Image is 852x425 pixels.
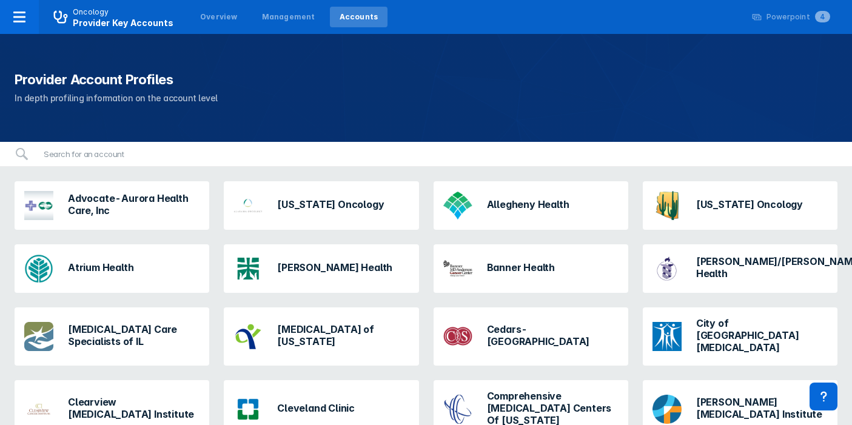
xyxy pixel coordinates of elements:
div: Powerpoint [766,12,830,22]
a: Management [252,7,325,27]
h3: Cedars-[GEOGRAPHIC_DATA] [487,323,619,347]
h3: [MEDICAL_DATA] of [US_STATE] [277,323,409,347]
div: Contact Support [810,383,837,410]
h3: Banner Health [487,261,555,273]
img: banner-md-anderson.png [443,254,472,283]
h3: City of [GEOGRAPHIC_DATA][MEDICAL_DATA] [696,317,828,353]
a: [PERSON_NAME]/[PERSON_NAME] Health [643,244,837,293]
div: Management [262,12,315,22]
h3: Atrium Health [68,261,133,273]
div: Overview [200,12,238,22]
img: atrium-health.png [24,254,53,283]
a: [PERSON_NAME] Health [224,244,418,293]
h3: [MEDICAL_DATA] Care Specialists of IL [68,323,200,347]
img: beth-israel-deaconess.png [652,254,682,283]
a: Cedars-[GEOGRAPHIC_DATA] [434,307,628,366]
a: [MEDICAL_DATA] of [US_STATE] [224,307,418,366]
img: advocate-aurora.png [24,191,53,220]
span: Provider Key Accounts [73,18,173,28]
img: allegheny-general-hospital.png [443,191,472,220]
img: alabama-oncology.png [233,191,263,220]
a: Overview [190,7,247,27]
h3: Cleveland Clinic [277,402,355,414]
a: City of [GEOGRAPHIC_DATA][MEDICAL_DATA] [643,307,837,366]
img: city-hope.png [652,322,682,351]
img: avera-health.png [233,258,263,279]
h3: Advocate-Aurora Health Care, Inc [68,192,200,216]
img: az-oncology-associates.png [652,191,682,220]
img: cancer-center-of-ks.png [233,322,263,351]
a: Accounts [330,7,388,27]
a: [MEDICAL_DATA] Care Specialists of IL [15,307,209,366]
a: Banner Health [434,244,628,293]
h3: Allegheny Health [487,198,569,210]
img: dana-farber.png [652,395,682,424]
p: Oncology [73,7,109,18]
a: Atrium Health [15,244,209,293]
h3: [PERSON_NAME] Health [277,261,392,273]
a: [US_STATE] Oncology [224,181,418,230]
h3: [US_STATE] Oncology [277,198,384,210]
a: [US_STATE] Oncology [643,181,837,230]
span: 4 [815,11,830,22]
a: Allegheny Health [434,181,628,230]
img: cedars-sinai-medical-center.png [443,322,472,351]
img: cleveland-clinic.png [233,395,263,424]
img: clearview-cancer-institute.png [24,395,53,424]
h3: Clearview [MEDICAL_DATA] Institute [68,396,200,420]
h1: Provider Account Profiles [15,70,837,89]
img: comprehensive-cancer-centers-of-nevada.png [443,395,472,424]
h3: [US_STATE] Oncology [696,198,803,210]
p: In depth profiling information on the account level [15,91,837,105]
h3: [PERSON_NAME] [MEDICAL_DATA] Institute [696,396,828,420]
input: Search for an account [36,142,837,166]
div: Accounts [340,12,378,22]
img: cancer-care-specialist-il.png [24,322,53,351]
a: Advocate-Aurora Health Care, Inc [15,181,209,230]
